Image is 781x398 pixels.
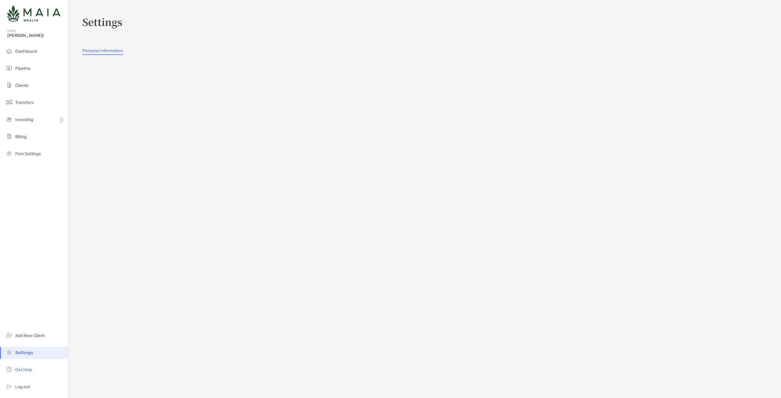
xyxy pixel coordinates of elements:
span: Dashboard [15,49,37,54]
span: Clients [15,83,28,88]
img: clients icon [5,81,13,89]
span: [PERSON_NAME]! [7,33,64,38]
h3: Settings [82,15,774,29]
span: Investing [15,117,33,122]
img: firm-settings icon [5,150,13,157]
img: billing icon [5,133,13,140]
span: Pipeline [15,66,31,71]
span: Log out [15,384,30,389]
span: Add New Client [15,333,45,338]
img: add_new_client icon [5,332,13,339]
img: logout icon [5,383,13,390]
img: pipeline icon [5,64,13,72]
img: Zoe Logo [7,2,60,24]
span: Settings [15,350,33,355]
img: dashboard icon [5,47,13,55]
span: Transfers [15,100,34,105]
a: Personal Information [82,48,123,55]
span: Firm Settings [15,151,41,156]
img: settings icon [5,349,13,356]
img: get-help icon [5,366,13,373]
span: Get Help [15,367,32,372]
span: Billing [15,134,27,139]
img: transfers icon [5,99,13,106]
img: investing icon [5,116,13,123]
